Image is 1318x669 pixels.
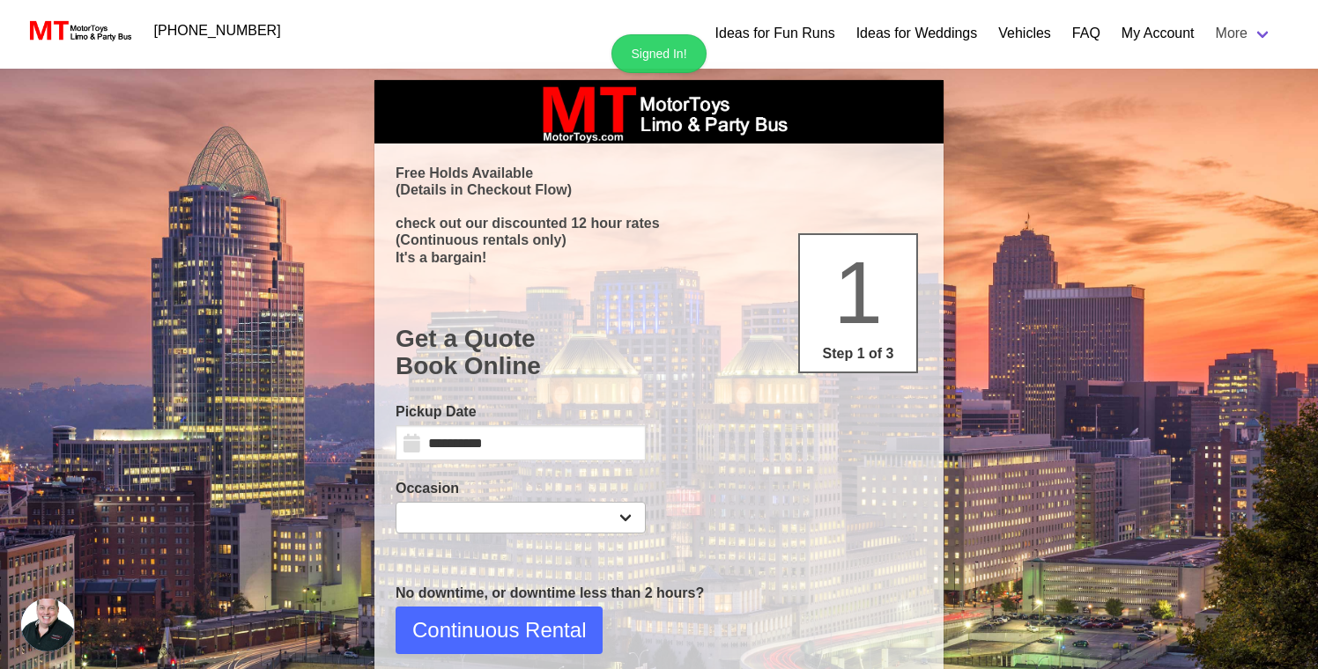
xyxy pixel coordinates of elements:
div: Signed In! [631,45,686,63]
img: tab_domain_overview_orange.svg [48,102,62,116]
div: Keywords by Traffic [195,104,297,115]
p: No downtime, or downtime less than 2 hours? [396,583,922,604]
p: Free Holds Available [396,165,922,181]
img: logo_orange.svg [28,28,42,42]
a: My Account [1122,23,1195,44]
span: 1 [833,243,883,342]
p: (Details in Checkout Flow) [396,181,922,198]
span: Continuous Rental [412,614,586,646]
p: It's a bargain! [396,249,922,266]
a: More [1205,16,1283,51]
p: (Continuous rentals only) [396,232,922,248]
a: Ideas for Fun Runs [715,23,835,44]
div: Open chat [21,599,74,651]
img: website_grey.svg [28,46,42,60]
p: Step 1 of 3 [807,343,909,364]
button: Continuous Rental [396,607,603,654]
p: check out our discounted 12 hour rates [396,215,922,232]
a: Ideas for Weddings [856,23,978,44]
img: MotorToys Logo [25,18,133,43]
div: Domain: [DOMAIN_NAME] [46,46,194,60]
label: Occasion [396,478,646,499]
a: FAQ [1072,23,1100,44]
a: Vehicles [998,23,1051,44]
img: box_logo_brand.jpeg [527,80,791,143]
div: Domain Overview [67,104,158,115]
h1: Get a Quote Book Online [396,325,922,380]
div: v 4.0.25 [49,28,86,42]
img: tab_keywords_by_traffic_grey.svg [175,102,189,116]
a: [PHONE_NUMBER] [144,13,292,48]
label: Pickup Date [396,401,646,423]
